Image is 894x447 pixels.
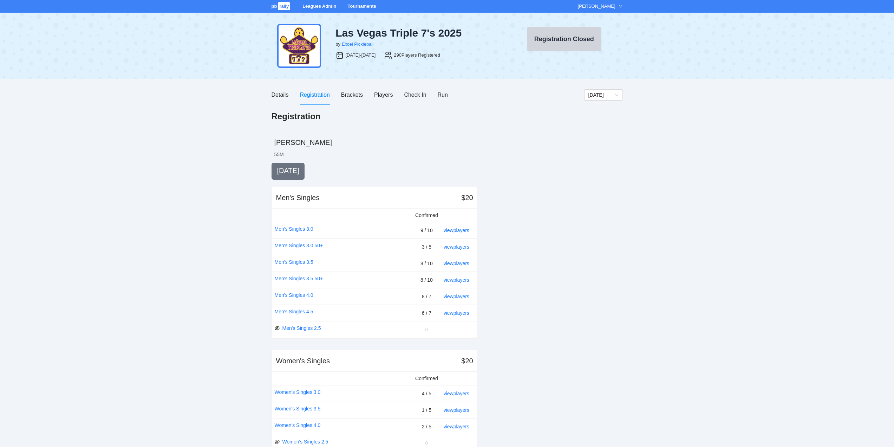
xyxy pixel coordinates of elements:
[425,440,428,446] span: 0
[412,255,441,272] td: 8 / 10
[341,90,363,99] div: Brackets
[412,272,441,288] td: 8 / 10
[275,388,321,396] a: Women's Singles 3.0
[444,277,469,283] a: view players
[335,41,340,48] div: by
[275,225,313,233] a: Men's Singles 3.0
[275,405,321,413] a: Women's Singles 3.5
[444,228,469,233] a: view players
[275,242,323,249] a: Men's Singles 3.0 50+
[272,4,292,9] a: pbrally
[425,327,428,332] span: 0
[342,41,373,47] a: Excel Pickleball
[412,288,441,305] td: 8 / 7
[275,439,280,444] span: eye-invisible
[275,291,313,299] a: Men's Singles 4.0
[300,90,329,99] div: Registration
[412,418,441,435] td: 2 / 5
[444,294,469,299] a: view players
[345,52,376,59] div: [DATE]-[DATE]
[335,27,500,39] div: Las Vegas Triple 7's 2025
[302,4,336,9] a: Leagues Admin
[394,52,440,59] div: 290 Players Registered
[461,193,473,203] div: $20
[412,372,441,385] td: Confirmed
[276,356,330,366] div: Women's Singles
[374,90,393,99] div: Players
[412,385,441,402] td: 4 / 5
[578,3,615,10] div: [PERSON_NAME]
[444,424,469,429] a: view players
[444,261,469,266] a: view players
[527,27,601,51] button: Registration Closed
[276,193,320,203] div: Men's Singles
[412,402,441,418] td: 1 / 5
[277,24,321,68] img: tiple-sevens-24.png
[282,324,321,332] a: Men's Singles 2.5
[278,2,290,10] span: rally
[347,4,376,9] a: Tournaments
[412,222,441,238] td: 9 / 10
[588,90,619,100] span: Friday
[275,275,323,282] a: Men's Singles 3.5 50+
[444,310,469,316] a: view players
[412,305,441,321] td: 6 / 7
[275,326,280,331] span: eye-invisible
[274,151,284,158] li: 55 M
[272,4,277,9] span: pb
[277,167,299,174] span: [DATE]
[272,90,289,99] div: Details
[275,308,313,315] a: Men's Singles 4.5
[412,238,441,255] td: 3 / 5
[274,138,623,147] h2: [PERSON_NAME]
[444,407,469,413] a: view players
[272,111,321,122] h1: Registration
[444,391,469,396] a: view players
[618,4,623,8] span: down
[275,421,321,429] a: Women's Singles 4.0
[275,258,313,266] a: Men's Singles 3.5
[438,90,448,99] div: Run
[444,244,469,250] a: view players
[404,90,426,99] div: Check In
[461,356,473,366] div: $20
[412,209,441,222] td: Confirmed
[282,438,328,446] a: Women's Singles 2.5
